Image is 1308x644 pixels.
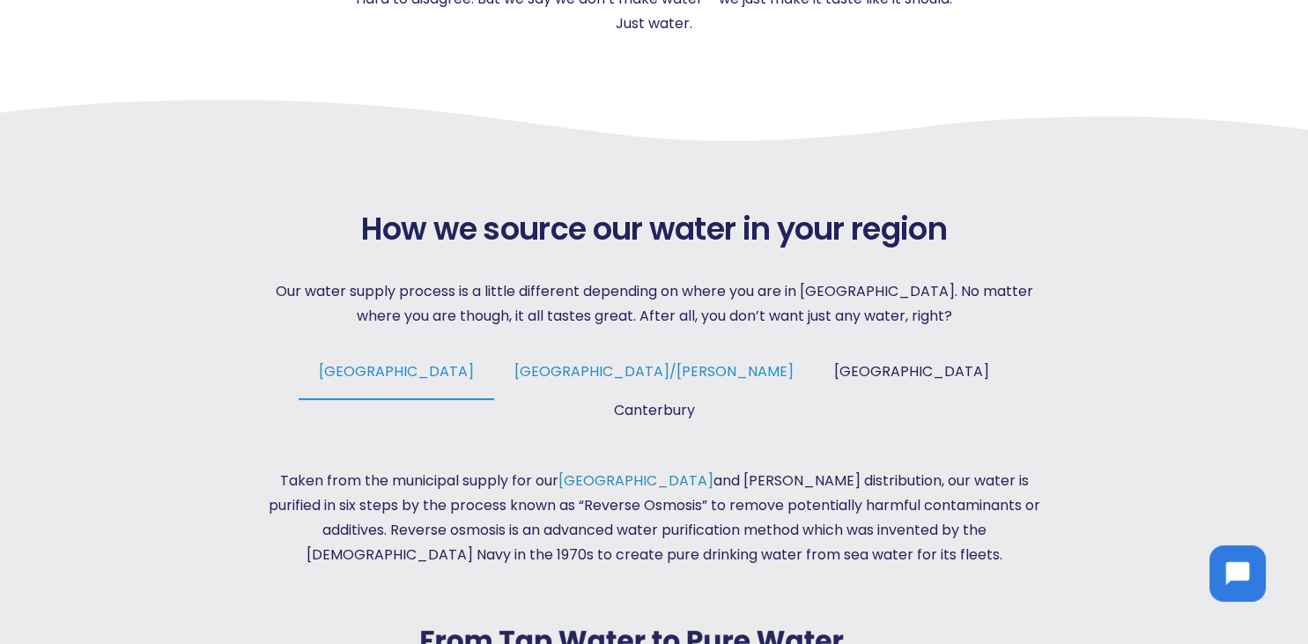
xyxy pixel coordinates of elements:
[558,470,713,491] a: [GEOGRAPHIC_DATA]
[1192,528,1283,619] iframe: Chatbot
[361,211,946,248] span: How we source our water in your region
[265,469,1044,567] p: Taken from the municipal supply for our and [PERSON_NAME] distribution, our water is purified in ...
[614,400,695,420] span: Canterbury
[494,360,814,398] a: [GEOGRAPHIC_DATA]/[PERSON_NAME]
[265,279,1044,329] p: Our water supply process is a little different depending on where you are in [GEOGRAPHIC_DATA]. N...
[814,360,1009,398] a: [GEOGRAPHIC_DATA]
[514,361,794,381] span: [GEOGRAPHIC_DATA]/[PERSON_NAME]
[594,399,715,437] a: Canterbury
[834,361,989,381] span: [GEOGRAPHIC_DATA]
